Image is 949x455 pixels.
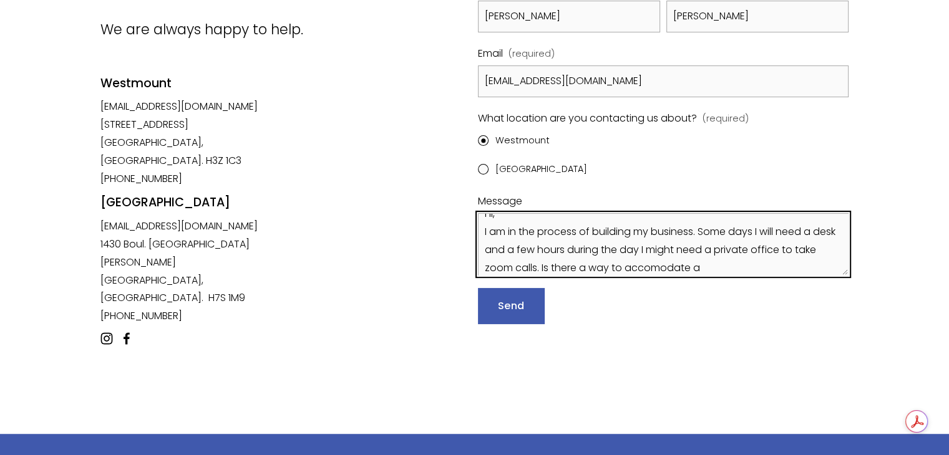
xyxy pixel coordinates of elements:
p: We are always happy to help. [100,17,409,42]
a: Instagram [100,332,113,345]
p: [EMAIL_ADDRESS][DOMAIN_NAME] 1430 Boul. [GEOGRAPHIC_DATA][PERSON_NAME] [GEOGRAPHIC_DATA], [GEOGRA... [100,218,283,325]
span: (required) [509,46,555,62]
span: Message [478,193,522,211]
button: SendSend [478,288,544,323]
span: Send [498,299,524,313]
span: Email [478,45,503,63]
span: (required) [703,111,749,127]
textarea: Hi, I am in the process of building my business. Some days I will need a desk and a few hours dur... [478,213,849,275]
h4: [GEOGRAPHIC_DATA] [100,194,283,211]
a: facebook-unauth [120,332,133,345]
p: [EMAIL_ADDRESS][DOMAIN_NAME] [STREET_ADDRESS] [GEOGRAPHIC_DATA], [GEOGRAPHIC_DATA]. H3Z 1C3 [PHON... [100,98,283,188]
span: What location are you contacting us about? [478,110,697,128]
h4: Westmount [100,75,283,92]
